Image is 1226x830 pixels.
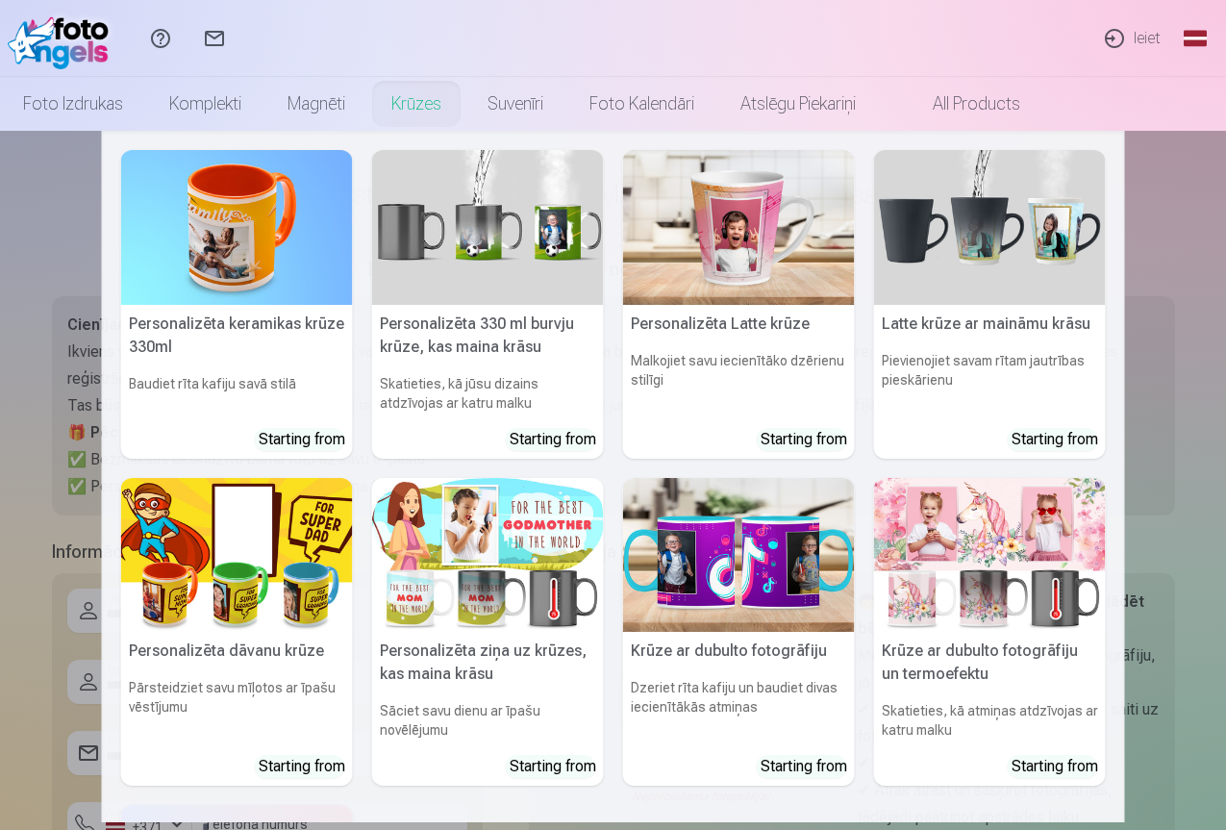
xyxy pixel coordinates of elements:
[259,755,345,778] div: Starting from
[623,305,855,343] h5: Personalizēta Latte krūze
[874,150,1106,305] img: Latte krūze ar maināmu krāsu
[121,366,353,420] h6: Baudiet rīta kafiju savā stilā
[623,670,855,747] h6: Dzeriet rīta kafiju un baudiet divas iecienītākās atmiņas
[372,305,604,366] h5: Personalizēta 330 ml burvju krūze, kas maina krāsu
[146,77,264,131] a: Komplekti
[464,77,566,131] a: Suvenīri
[121,150,353,459] a: Personalizēta keramikas krūze 330mlPersonalizēta keramikas krūze 330mlBaudiet rīta kafiju savā st...
[874,632,1106,693] h5: Krūze ar dubulto fotogrāfiju un termoefektu
[121,478,353,787] a: Personalizēta dāvanu krūzePersonalizēta dāvanu krūzePārsteidziet savu mīļotos ar īpašu vēstījumuS...
[510,428,596,451] div: Starting from
[761,428,847,451] div: Starting from
[623,150,855,305] img: Personalizēta Latte krūze
[623,478,855,633] img: Krūze ar dubulto fotogrāfiju
[372,632,604,693] h5: Personalizēta ziņa uz krūzes, kas maina krāsu
[623,478,855,787] a: Krūze ar dubulto fotogrāfijuKrūze ar dubulto fotogrāfijuDzeriet rīta kafiju un baudiet divas ieci...
[874,305,1106,343] h5: Latte krūze ar maināmu krāsu
[372,366,604,420] h6: Skatieties, kā jūsu dizains atdzīvojas ar katru malku
[121,632,353,670] h5: Personalizēta dāvanu krūze
[874,343,1106,420] h6: Pievienojiet savam rītam jautrības pieskārienu
[368,77,464,131] a: Krūzes
[761,755,847,778] div: Starting from
[623,343,855,420] h6: Malkojiet savu iecienītāko dzērienu stilīgi
[264,77,368,131] a: Magnēti
[372,478,604,633] img: Personalizēta ziņa uz krūzes, kas maina krāsu
[121,670,353,747] h6: Pārsteidziet savu mīļotos ar īpašu vēstījumu
[372,150,604,459] a: Personalizēta 330 ml burvju krūze, kas maina krāsuPersonalizēta 330 ml burvju krūze, kas maina kr...
[259,428,345,451] div: Starting from
[121,305,353,366] h5: Personalizēta keramikas krūze 330ml
[874,478,1106,633] img: Krūze ar dubulto fotogrāfiju un termoefektu
[879,77,1043,131] a: All products
[717,77,879,131] a: Atslēgu piekariņi
[372,478,604,787] a: Personalizēta ziņa uz krūzes, kas maina krāsuPersonalizēta ziņa uz krūzes, kas maina krāsuSāciet ...
[121,478,353,633] img: Personalizēta dāvanu krūze
[8,8,118,69] img: /fa1
[1012,755,1098,778] div: Starting from
[874,693,1106,747] h6: Skatieties, kā atmiņas atdzīvojas ar katru malku
[623,150,855,459] a: Personalizēta Latte krūzePersonalizēta Latte krūzeMalkojiet savu iecienītāko dzērienu stilīgiStar...
[121,150,353,305] img: Personalizēta keramikas krūze 330ml
[566,77,717,131] a: Foto kalendāri
[372,150,604,305] img: Personalizēta 330 ml burvju krūze, kas maina krāsu
[874,478,1106,787] a: Krūze ar dubulto fotogrāfiju un termoefektuKrūze ar dubulto fotogrāfiju un termoefektuSkatieties,...
[510,755,596,778] div: Starting from
[623,632,855,670] h5: Krūze ar dubulto fotogrāfiju
[372,693,604,747] h6: Sāciet savu dienu ar īpašu novēlējumu
[1012,428,1098,451] div: Starting from
[874,150,1106,459] a: Latte krūze ar maināmu krāsuLatte krūze ar maināmu krāsuPievienojiet savam rītam jautrības pieskā...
